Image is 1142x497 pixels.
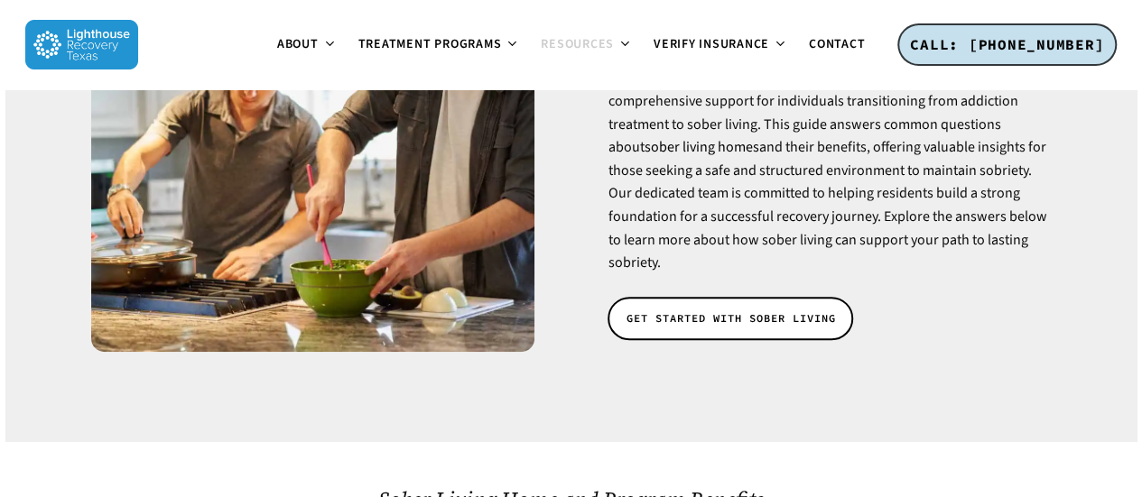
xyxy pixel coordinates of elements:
[654,35,769,53] span: Verify Insurance
[266,38,348,52] a: About
[910,35,1104,53] span: CALL: [PHONE_NUMBER]
[608,297,853,340] a: GET STARTED WITH SOBER LIVING
[277,35,319,53] span: About
[358,35,502,53] span: Treatment Programs
[530,38,643,52] a: Resources
[541,35,614,53] span: Resources
[608,137,1046,272] span: and their benefits, offering valuable insights for those seeking a safe and structured environmen...
[644,137,758,157] a: sober living homes
[25,20,138,69] img: Lighthouse Recovery Texas
[798,38,876,51] a: Contact
[897,23,1117,67] a: CALL: [PHONE_NUMBER]
[643,38,798,52] a: Verify Insurance
[626,309,835,327] span: GET STARTED WITH SOBER LIVING
[809,35,865,53] span: Contact
[348,38,531,52] a: Treatment Programs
